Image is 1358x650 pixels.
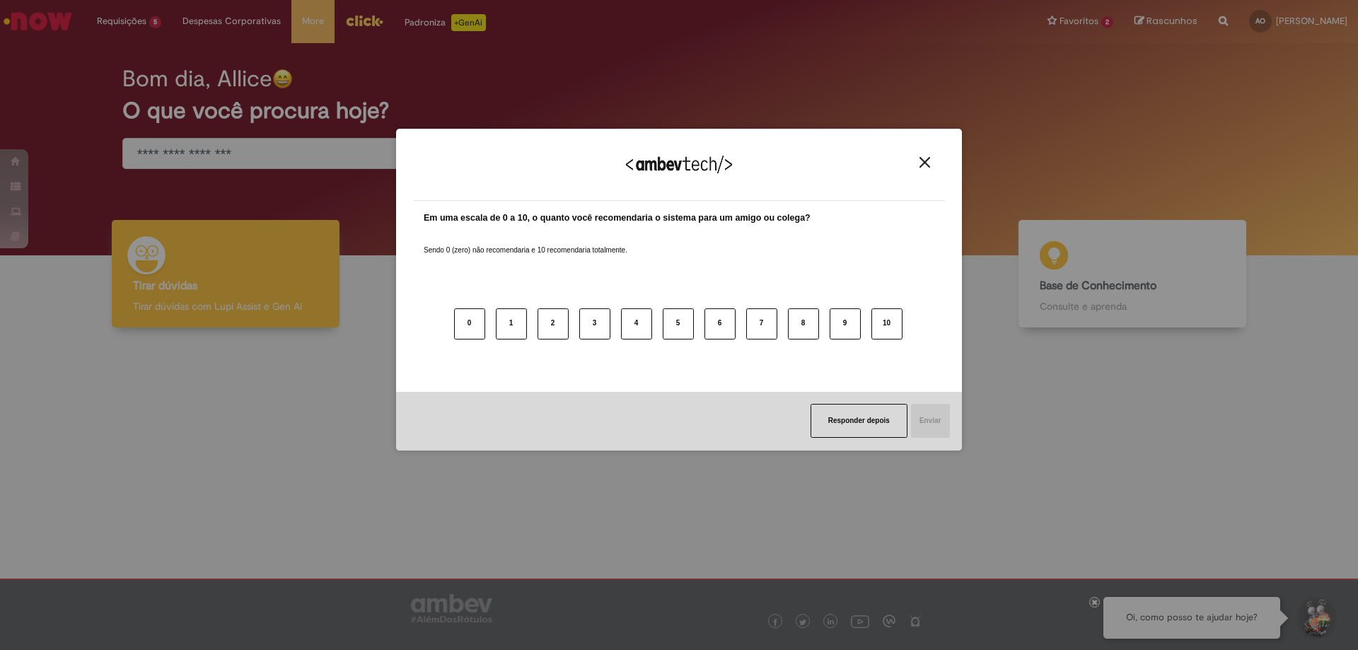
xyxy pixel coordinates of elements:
[788,308,819,339] button: 8
[919,157,930,168] img: Close
[915,156,934,168] button: Close
[663,308,694,339] button: 5
[704,308,736,339] button: 6
[496,308,527,339] button: 1
[424,228,627,255] label: Sendo 0 (zero) não recomendaria e 10 recomendaria totalmente.
[424,211,811,225] label: Em uma escala de 0 a 10, o quanto você recomendaria o sistema para um amigo ou colega?
[454,308,485,339] button: 0
[830,308,861,339] button: 9
[746,308,777,339] button: 7
[621,308,652,339] button: 4
[538,308,569,339] button: 2
[579,308,610,339] button: 3
[871,308,903,339] button: 10
[811,404,907,438] button: Responder depois
[626,156,732,173] img: Logo Ambevtech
